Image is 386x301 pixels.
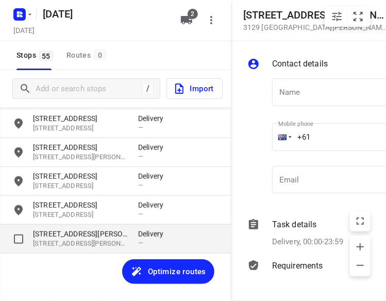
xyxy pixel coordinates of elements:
[33,153,128,162] p: [STREET_ADDRESS][PERSON_NAME]
[33,171,128,181] p: [STREET_ADDRESS]
[138,153,143,160] span: —
[201,10,222,30] button: More
[142,83,154,94] div: /
[138,200,169,210] p: Delivery
[272,260,323,272] p: Requirements
[33,229,128,239] p: [STREET_ADDRESS][PERSON_NAME]
[33,181,128,191] p: [STREET_ADDRESS]
[66,49,109,62] div: Routes
[278,121,313,127] label: Mobile phone
[122,259,214,284] button: Optimize routes
[138,171,169,181] p: Delivery
[138,113,169,124] p: Delivery
[33,200,128,210] p: [STREET_ADDRESS]
[33,239,128,249] p: [STREET_ADDRESS][PERSON_NAME]
[148,265,206,278] span: Optimize routes
[33,124,128,133] p: [STREET_ADDRESS]
[348,6,368,27] button: Fit zoom
[272,219,317,231] p: Task details
[33,142,128,153] p: [STREET_ADDRESS]
[173,82,214,95] span: Import
[138,210,143,218] span: —
[272,123,292,151] div: Australia: + 61
[138,229,169,239] p: Delivery
[138,181,143,189] span: —
[138,124,143,131] span: —
[272,236,343,248] p: Delivery, 00:00-23:59
[166,78,223,99] button: Import
[16,49,56,62] span: Stops
[94,49,106,60] span: 0
[39,6,172,22] h5: Rename
[8,229,29,249] span: Select
[176,10,197,30] button: 2
[36,81,142,97] input: Add or search stops
[188,9,198,19] span: 2
[327,6,347,27] button: Map settings
[39,51,53,61] span: 55
[9,24,39,36] h5: Project date
[33,113,128,124] p: [STREET_ADDRESS]
[272,58,328,70] p: Contact details
[138,142,169,153] p: Delivery
[33,210,128,220] p: [STREET_ADDRESS]
[160,78,223,99] a: Import
[138,239,143,247] span: —
[325,6,371,27] div: small contained button group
